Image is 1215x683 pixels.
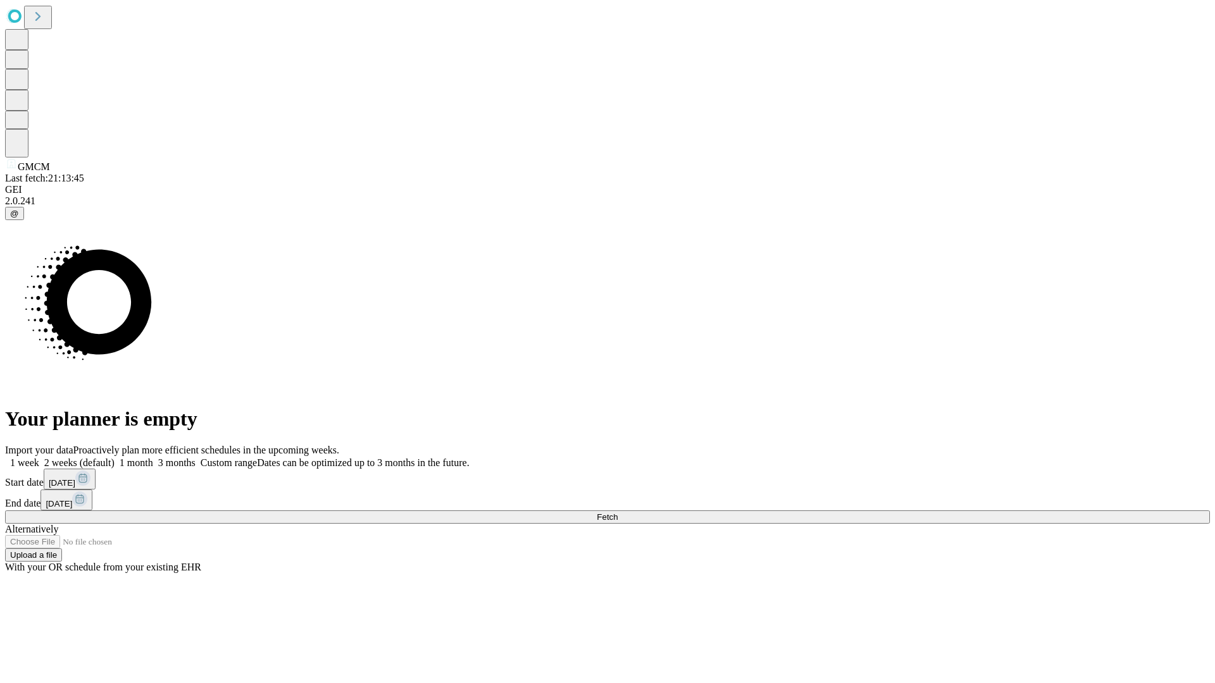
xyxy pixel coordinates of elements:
[49,478,75,488] span: [DATE]
[597,512,618,522] span: Fetch
[44,457,115,468] span: 2 weeks (default)
[5,510,1210,524] button: Fetch
[158,457,196,468] span: 3 months
[5,407,1210,431] h1: Your planner is empty
[10,457,39,468] span: 1 week
[257,457,469,468] span: Dates can be optimized up to 3 months in the future.
[5,184,1210,195] div: GEI
[18,161,50,172] span: GMCM
[201,457,257,468] span: Custom range
[5,195,1210,207] div: 2.0.241
[73,445,339,455] span: Proactively plan more efficient schedules in the upcoming weeks.
[5,469,1210,489] div: Start date
[120,457,153,468] span: 1 month
[5,562,201,572] span: With your OR schedule from your existing EHR
[46,499,72,508] span: [DATE]
[5,207,24,220] button: @
[5,489,1210,510] div: End date
[5,173,84,183] span: Last fetch: 21:13:45
[10,209,19,218] span: @
[40,489,92,510] button: [DATE]
[5,524,58,534] span: Alternatively
[5,445,73,455] span: Import your data
[5,548,62,562] button: Upload a file
[44,469,96,489] button: [DATE]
